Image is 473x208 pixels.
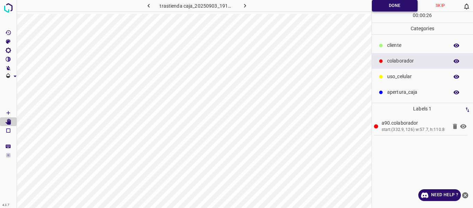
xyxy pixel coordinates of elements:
[1,202,11,208] div: 4.3.7
[387,42,445,49] p: cliente
[387,89,445,96] p: apertura_caja
[413,12,432,23] div: : :
[413,12,418,19] p: 00
[382,127,448,133] div: start:(332.9, 126) w:57.7, h:110.8
[374,103,471,115] p: Labels 1
[420,12,425,19] p: 00
[160,2,234,11] h6: trastienda caja_20250903_191649_299472.jpg
[387,57,445,65] p: colaborador
[2,2,15,14] img: logo
[382,119,448,127] p: a90.colaborador
[461,189,470,201] button: close-help
[426,12,432,19] p: 26
[418,189,461,201] a: Need Help ?
[387,73,445,80] p: uso_celular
